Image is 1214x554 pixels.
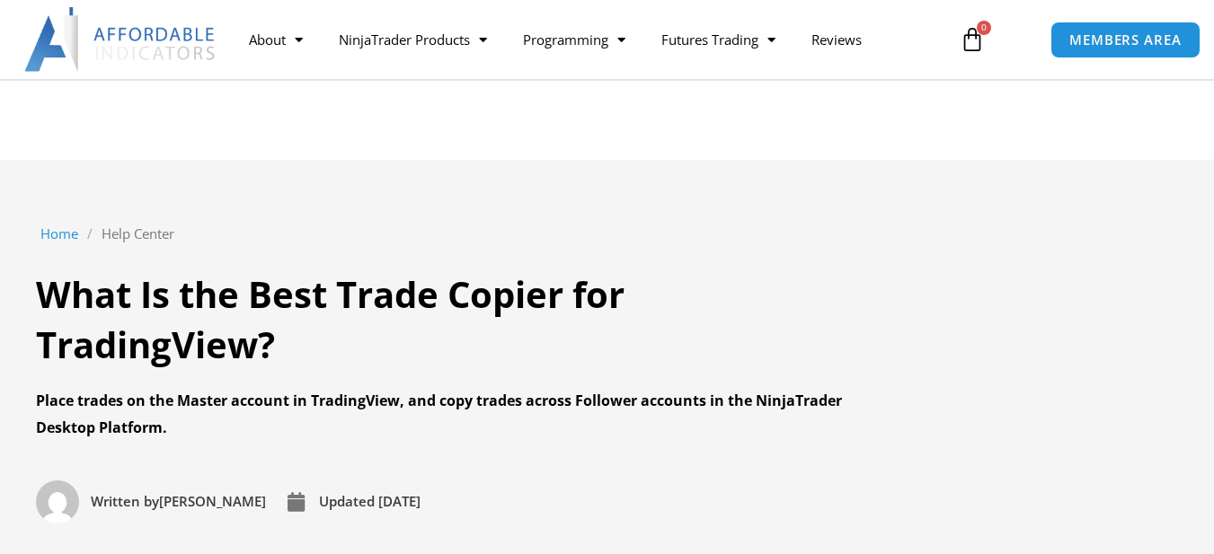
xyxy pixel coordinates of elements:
[36,388,863,441] div: Place trades on the Master account in TradingView, and copy trades across Follower accounts in th...
[102,222,174,247] a: Help Center
[87,222,93,247] span: /
[977,21,991,35] span: 0
[1050,22,1201,58] a: MEMBERS AREA
[231,19,321,60] a: About
[40,222,78,247] a: Home
[793,19,880,60] a: Reviews
[36,269,863,370] h1: What Is the Best Trade Copier for TradingView?
[378,492,421,510] time: [DATE]
[231,19,947,60] nav: Menu
[36,480,79,523] img: Picture of David Koehler
[1069,33,1182,47] span: MEMBERS AREA
[24,7,217,72] img: LogoAI | Affordable Indicators – NinjaTrader
[321,19,505,60] a: NinjaTrader Products
[319,492,375,510] span: Updated
[933,13,1012,66] a: 0
[91,492,159,510] span: Written by
[643,19,793,60] a: Futures Trading
[505,19,643,60] a: Programming
[86,489,266,514] span: [PERSON_NAME]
